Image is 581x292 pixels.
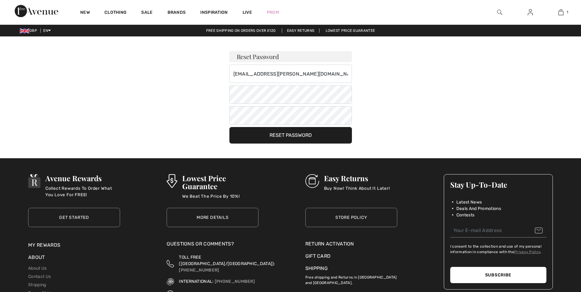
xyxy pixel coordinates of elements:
span: INTERNATIONAL: [179,279,213,284]
img: Toll Free (Canada/US) [167,254,174,273]
span: Deals And Promotions [456,205,501,212]
img: search the website [497,9,502,16]
div: Questions or Comments? [167,240,258,251]
h3: Lowest Price Guarantee [182,174,259,190]
img: My Bag [558,9,564,16]
a: Get Started [28,208,120,227]
a: More Details [167,208,258,227]
a: Lowest Price Guarantee [321,28,380,33]
img: International [167,278,174,286]
img: UK Pound [20,28,29,33]
a: Brands [168,10,186,16]
a: Live [243,9,252,16]
a: [PHONE_NUMBER] [215,279,255,284]
span: Contests [456,212,474,218]
a: Privacy Policy [514,250,540,254]
p: We Beat The Price By 10%! [182,193,259,205]
button: Subscribe [450,267,546,283]
button: Reset Password [229,127,352,144]
a: Return Activation [305,240,397,248]
div: About [28,254,120,264]
a: Shipping [305,265,328,271]
a: Clothing [104,10,126,16]
a: [PHONE_NUMBER] [179,268,219,273]
a: Easy Returns [282,28,320,33]
h3: Easy Returns [324,174,390,182]
a: Contact Us [28,274,51,279]
span: EN [43,28,51,33]
span: 1 [567,9,568,15]
img: Avenue Rewards [28,174,40,188]
a: Free shipping on orders over ₤120 [201,28,281,33]
a: Sign In [523,9,538,16]
a: Store Policy [305,208,397,227]
input: Your E-mail Address [450,224,546,238]
a: Gift Card [305,253,397,260]
p: Buy Now! Think About It Later! [324,185,390,197]
a: Prom [267,9,279,16]
a: My Rewards [28,242,60,248]
img: 1ère Avenue [15,5,58,17]
a: About Us [28,266,47,271]
h3: Reset Password [229,51,352,62]
span: Inspiration [200,10,228,16]
a: Shipping [28,282,46,287]
span: GBP [20,28,40,33]
p: Collect Rewards To Order What You Love For FREE! [45,185,120,197]
img: Easy Returns [305,174,319,188]
h3: Stay Up-To-Date [450,181,546,189]
img: My Info [528,9,533,16]
a: New [80,10,90,16]
label: I consent to the collection and use of my personal information in compliance with the . [450,244,546,255]
span: Latest News [456,199,482,205]
a: Sale [141,10,153,16]
img: Lowest Price Guarantee [167,174,177,188]
a: 1 [546,9,576,16]
h3: Avenue Rewards [45,174,120,182]
p: Free shipping and Returns in [GEOGRAPHIC_DATA] and [GEOGRAPHIC_DATA]. [305,272,397,286]
span: TOLL FREE ([GEOGRAPHIC_DATA]/[GEOGRAPHIC_DATA]): [179,255,275,266]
